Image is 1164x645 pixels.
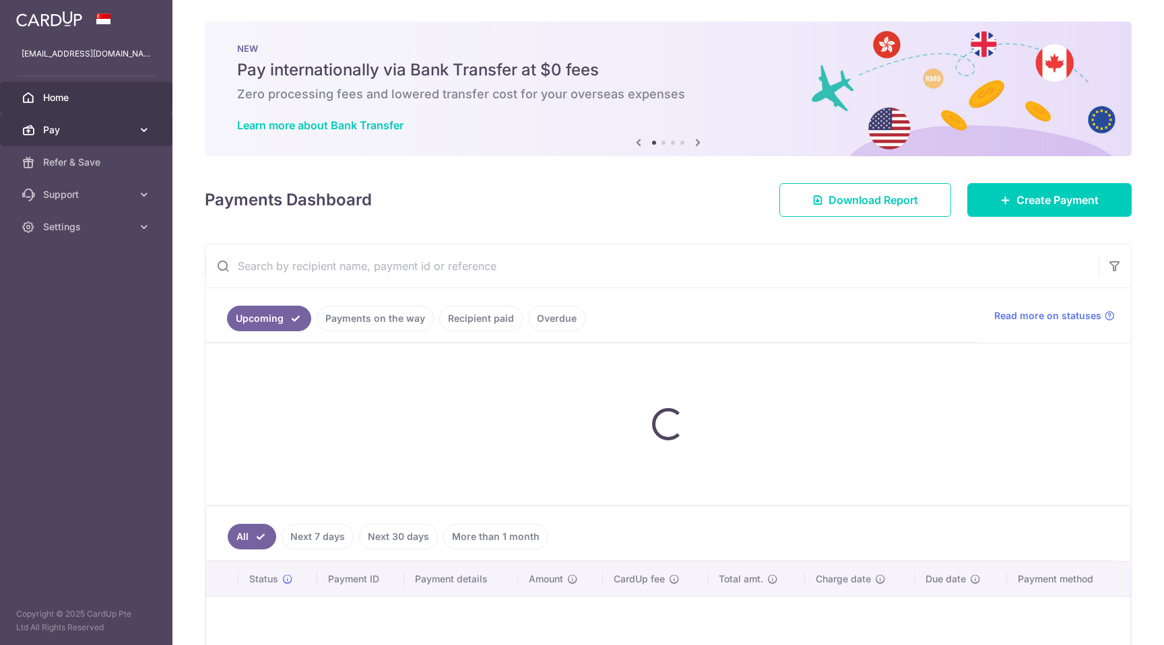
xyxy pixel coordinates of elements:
th: Payment method [1007,562,1130,597]
th: Payment details [404,562,517,597]
span: Status [249,572,278,586]
a: Next 7 days [282,524,354,549]
a: Read more on statuses [994,309,1115,322]
span: Total amt. [719,572,763,586]
span: Amount [529,572,563,586]
span: Refer & Save [43,156,132,169]
h4: Payments Dashboard [205,188,372,212]
h5: Pay internationally via Bank Transfer at $0 fees [237,59,1099,81]
span: Create Payment [1016,192,1099,208]
a: Next 30 days [359,524,438,549]
a: Upcoming [227,306,311,331]
span: Download Report [829,192,918,208]
a: All [228,524,276,549]
th: Payment ID [317,562,405,597]
img: Bank transfer banner [205,22,1132,156]
span: Pay [43,123,132,137]
span: Due date [926,572,966,586]
i: Current status of the payment [282,574,293,584]
a: Download Report [779,183,951,217]
p: shudong.lin8@gmail.com [22,47,151,61]
img: CardUp [16,11,82,27]
i: The total amount (inclusive of the CardUp fee payable) to be charged to your card. [767,574,778,584]
i: The amount your recipient will receive & The GST (if applicable) amount provided by you that your... [567,574,578,584]
a: Create Payment [967,183,1132,217]
a: More than 1 month [443,524,548,549]
span: Support [43,188,132,201]
span: Settings [43,220,132,234]
span: Read more on statuses [994,309,1101,322]
a: Payments on the way [317,306,434,331]
h6: Zero processing fees and lowered transfer cost for your overseas expenses [237,86,1099,102]
input: Search by recipient name, payment id or reference [205,244,1099,287]
span: Home [43,91,132,104]
span: Charge date [816,572,871,586]
span: CardUp fee [614,572,665,586]
i: The date when your card will be charged based on your due date. (This date is subject to change b... [875,574,886,584]
a: Learn more about Bank Transfer [237,118,403,132]
i: The fee payable based on the selected payment plan and card. [669,574,680,584]
i: The date your recipient receives the payment, usually in second half of business day. (This date ... [970,574,981,584]
a: Recipient paid [439,306,523,331]
a: Overdue [528,306,585,331]
p: NEW [237,43,1099,54]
